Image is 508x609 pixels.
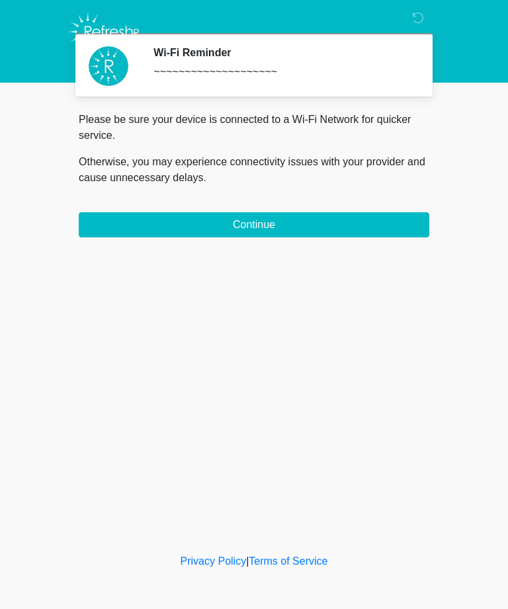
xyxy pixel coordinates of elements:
[153,64,409,80] div: ~~~~~~~~~~~~~~~~~~~~
[79,212,429,237] button: Continue
[79,112,429,143] p: Please be sure your device is connected to a Wi-Fi Network for quicker service.
[79,154,429,186] p: Otherwise, you may experience connectivity issues with your provider and cause unnecessary delays
[89,46,128,86] img: Agent Avatar
[204,172,206,183] span: .
[246,555,249,567] a: |
[181,555,247,567] a: Privacy Policy
[65,10,146,54] img: Refresh RX Logo
[249,555,327,567] a: Terms of Service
